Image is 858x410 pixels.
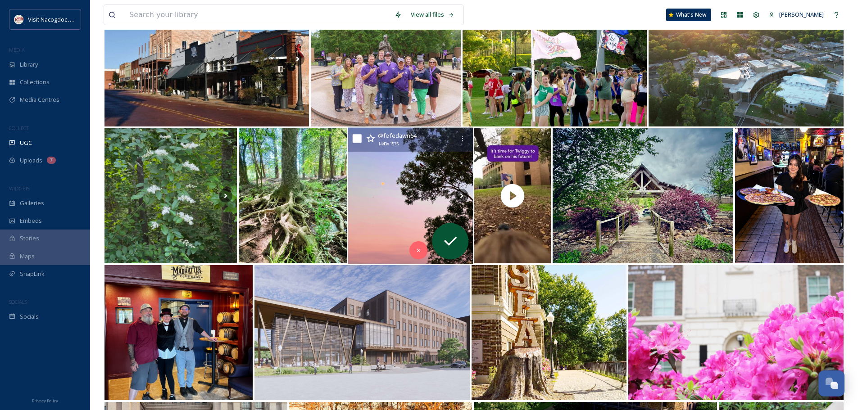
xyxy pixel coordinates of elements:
a: [PERSON_NAME] [764,6,828,23]
span: @ fefedawn64 [378,131,417,140]
span: Stories [20,234,39,243]
img: Hey, #FutureJacks! Welcome to #CAPDayAtSFA! 🌲💜🎉 Today, you'll find out what makes SFA the BEST pl... [472,265,626,400]
span: Visit Nacogdoches [28,15,77,23]
span: Maps [20,252,35,261]
span: SnapLink [20,270,45,278]
span: Uploads [20,156,42,165]
span: Library [20,60,38,69]
img: thumbnail [472,128,553,263]
span: [PERSON_NAME] [779,10,824,18]
img: Spring is really springing today. 💜🌸🐝 #SFAViews ✨ [628,265,844,400]
span: Socials [20,312,39,321]
img: images%20%281%29.jpeg [14,15,23,24]
span: COLLECT [9,125,28,131]
span: WIDGETS [9,185,30,192]
a: What's New [666,9,711,21]
img: . The dawn is smiling on the dew that covers The tearful roses-lo, the little lovers- That kiss t... [104,128,237,263]
img: . The roots of all goodness lie in the soil of appreciation for goodness. ~ Dalai Lama • • • • #n... [239,128,347,263]
span: Galleries [20,199,44,207]
span: SOCIALS [9,298,27,305]
span: Privacy Policy [32,398,58,404]
span: 1440 x 1575 [378,141,399,148]
div: 7 [47,157,56,164]
img: Sometimes, you CAN see the forest through the trees! Especially when it’s a brand-new Forestry an... [254,265,470,400]
span: MEDIA [9,46,25,53]
img: . The beautiful spring came; and when Nature resumes her loveliness, the human soul is apt to rev... [553,128,734,263]
span: Embeds [20,216,42,225]
a: View all files [406,6,459,23]
a: Privacy Policy [32,395,58,405]
span: Collections [20,78,50,86]
button: Open Chat [818,370,844,396]
img: . A beautiful evening as a bird watched the moon from a tree branch. • • • • #nacogdoches #visitn... [348,128,473,264]
input: Search your library [125,5,390,25]
span: UGC [20,139,32,147]
img: Pizza, Wings, and great service! We’ve got best in town! . . #nacogdoches #flashbackcafe #pizza #... [735,128,844,263]
img: Welcome to Madhatter Distillery 🍸✨ Where tradition meets craftsmanship. Follow along as we share ... [104,265,253,400]
span: Media Centres [20,95,59,104]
